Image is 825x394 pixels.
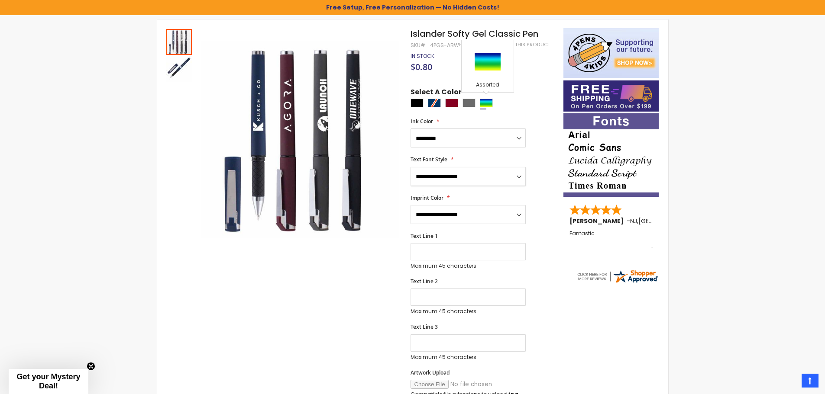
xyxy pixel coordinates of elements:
[638,217,702,225] span: [GEOGRAPHIC_DATA]
[411,354,526,361] p: Maximum 45 characters
[411,278,438,285] span: Text Line 2
[411,52,434,60] span: In stock
[411,323,438,330] span: Text Line 3
[201,41,399,238] img: Islander Softy Gel Classic Pen
[563,80,659,112] img: Free shipping on orders over $199
[627,217,702,225] span: - ,
[411,232,438,240] span: Text Line 1
[166,55,192,82] div: Islander Softy Gel Classic Pen
[576,279,659,286] a: 4pens.com certificate URL
[411,156,447,163] span: Text Font Style
[411,61,432,73] span: $0.80
[569,231,654,249] div: Fantastic
[411,118,433,125] span: Ink Color
[411,194,443,202] span: Imprint Color
[445,99,458,107] div: Burgundy
[411,99,424,107] div: Black
[459,42,550,48] a: Be the first to review this product
[166,56,192,82] img: Islander Softy Gel Classic Pen
[16,372,80,390] span: Get your Mystery Deal!
[802,374,819,388] a: Top
[411,263,526,269] p: Maximum 45 characters
[576,269,659,284] img: 4pens.com widget logo
[411,53,434,60] div: Availability
[166,28,193,55] div: Islander Softy Gel Classic Pen
[9,369,88,394] div: Get your Mystery Deal!Close teaser
[630,217,637,225] span: NJ
[411,308,526,315] p: Maximum 45 characters
[563,28,659,78] img: 4pens 4 kids
[411,28,538,40] span: Islander Softy Gel Classic Pen
[411,42,427,49] strong: SKU
[480,99,493,107] div: Assorted
[411,87,462,99] span: Select A Color
[87,362,95,371] button: Close teaser
[569,217,627,225] span: [PERSON_NAME]
[563,113,659,197] img: font-personalization-examples
[463,99,476,107] div: Grey
[430,42,459,49] div: 4PGS-ABW
[411,369,450,376] span: Artwork Upload
[464,81,511,90] div: Assorted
